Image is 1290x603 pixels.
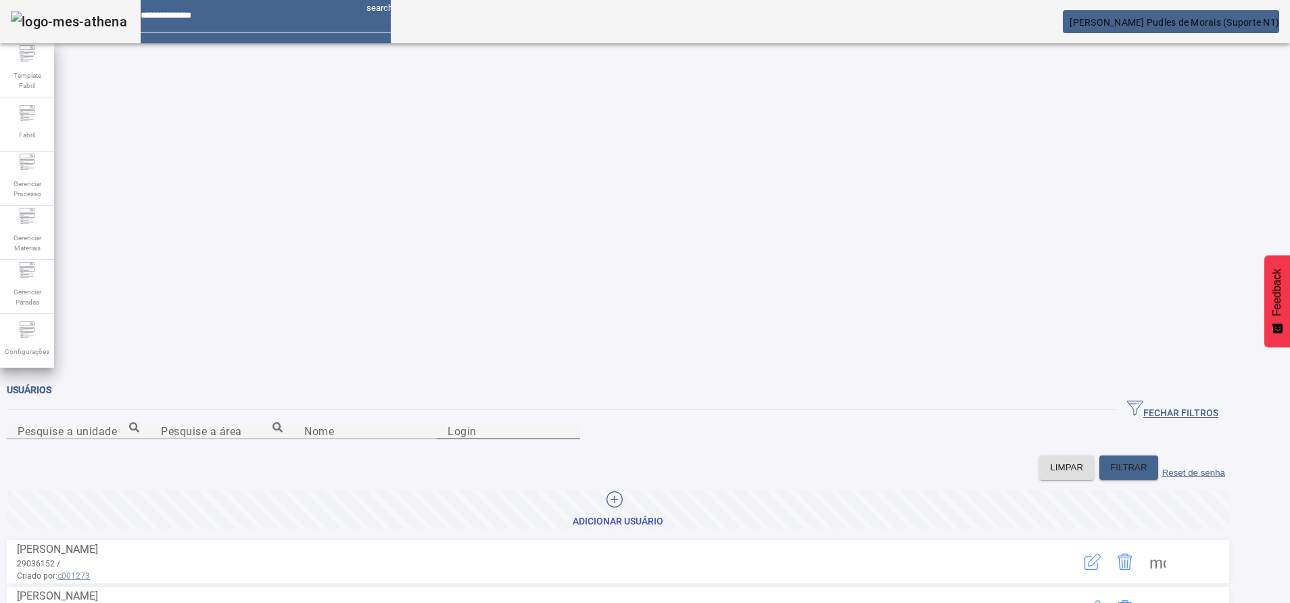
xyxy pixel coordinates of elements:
[573,515,663,529] div: Adicionar Usuário
[161,423,283,439] input: Number
[161,424,242,437] mat-label: Pesquise a área
[17,543,98,556] span: [PERSON_NAME]
[1264,255,1290,347] button: Feedback - Mostrar pesquisa
[7,384,51,395] span: Usuários
[7,229,47,257] span: Gerenciar Materiais
[1116,398,1229,422] button: FECHAR FILTROS
[17,570,1024,582] span: Criado por:
[18,423,139,439] input: Number
[17,559,60,568] span: 29036152 /
[7,175,47,203] span: Gerenciar Processo
[1039,455,1094,480] button: LIMPAR
[1099,455,1158,480] button: FILTRAR
[1141,545,1174,578] button: Mais
[1109,545,1141,578] button: Delete
[1070,17,1279,28] span: [PERSON_NAME] Pudles de Morais (Suporte N1)
[7,66,47,95] span: Template Fabril
[1,342,53,361] span: Configurações
[1050,461,1083,474] span: LIMPAR
[15,126,39,144] span: Fabril
[1127,400,1218,420] span: FECHAR FILTROS
[17,589,98,602] span: [PERSON_NAME]
[304,424,334,437] mat-label: Nome
[448,424,477,437] mat-label: Login
[7,283,47,311] span: Gerenciar Paradas
[7,490,1229,529] button: Adicionar Usuário
[1271,269,1283,316] span: Feedback
[1110,461,1147,474] span: FILTRAR
[1162,468,1225,478] label: Reset de senha
[18,424,117,437] mat-label: Pesquise a unidade
[57,571,90,581] span: c001273
[11,11,127,32] img: logo-mes-athena
[1158,455,1229,480] button: Reset de senha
